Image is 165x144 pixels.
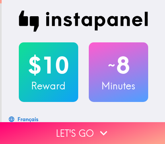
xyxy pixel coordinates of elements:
[19,52,78,79] h2: $10
[19,11,148,32] img: Instapanel
[7,113,41,126] button: Français
[107,55,116,75] span: ~
[17,115,38,124] div: Français
[19,79,78,93] h3: Reward
[89,79,148,93] h3: Minutes
[89,52,148,79] h2: 8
